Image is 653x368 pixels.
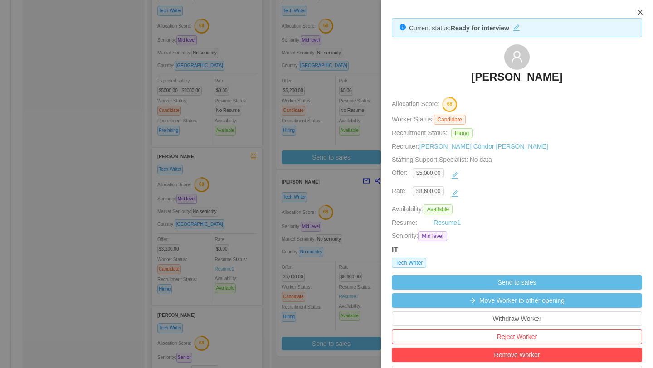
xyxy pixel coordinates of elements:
i: icon: info-circle [400,24,406,30]
span: Staffing Support Specialist: [392,156,492,163]
span: Worker Status: [392,116,434,123]
a: [PERSON_NAME] Cóndor [PERSON_NAME] [419,143,548,150]
span: Hiring [451,128,473,138]
span: $8,600.00 [413,186,444,196]
strong: Ready for interview [451,24,509,32]
span: Candidate [434,115,466,125]
span: Availability: [392,205,456,213]
button: icon: edit [448,186,462,201]
span: Mid level [418,231,447,241]
span: Current status: [409,24,451,32]
button: Remove Worker [392,348,642,362]
button: Send to sales [392,275,642,290]
strong: IT [392,246,398,254]
a: [PERSON_NAME] [471,70,562,90]
span: Tech Writer [392,258,426,268]
span: Recruiter: [392,143,548,150]
button: Reject Worker [392,329,642,344]
button: Withdraw Worker [392,311,642,326]
a: Resume1 [434,218,461,228]
span: Seniority: [392,231,418,241]
button: icon: edit [509,22,524,31]
span: $5,000.00 [413,168,444,178]
i: icon: close [637,9,644,16]
button: 68 [439,97,458,111]
span: Recruitment Status: [392,129,448,136]
span: Available [424,204,453,214]
h3: [PERSON_NAME] [471,70,562,84]
button: icon: edit [448,168,462,183]
button: icon: arrow-rightMove Worker to other opening [392,293,642,308]
text: 68 [447,102,453,107]
span: No data [468,156,492,163]
i: icon: user [511,50,523,63]
span: Resume: [392,219,417,226]
span: Allocation Score: [392,101,439,108]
